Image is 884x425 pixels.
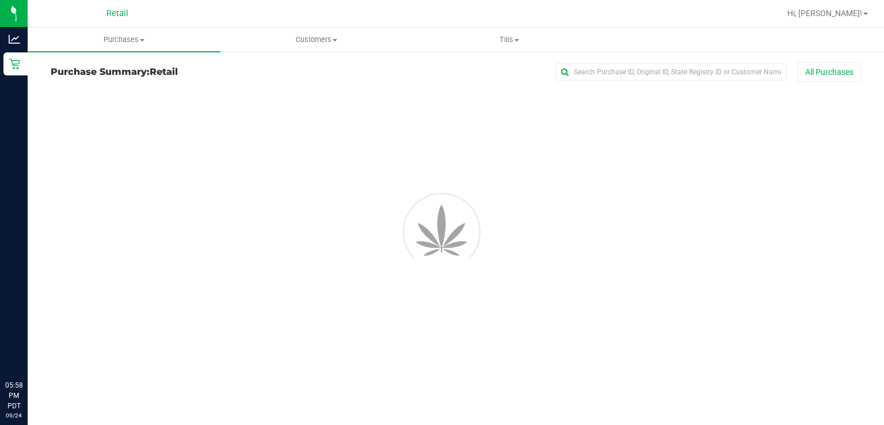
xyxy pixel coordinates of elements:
[150,66,178,77] span: Retail
[556,63,786,81] input: Search Purchase ID, Original ID, State Registry ID or Customer Name...
[221,35,413,45] span: Customers
[787,9,862,18] span: Hi, [PERSON_NAME]!
[9,33,20,45] inline-svg: Analytics
[9,58,20,70] inline-svg: Retail
[28,28,220,52] a: Purchases
[5,411,22,420] p: 09/24
[798,62,861,82] button: All Purchases
[413,28,606,52] a: Tills
[28,35,220,45] span: Purchases
[5,380,22,411] p: 05:58 PM PDT
[220,28,413,52] a: Customers
[414,35,605,45] span: Tills
[106,9,128,18] span: Retail
[51,67,321,77] h3: Purchase Summary:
